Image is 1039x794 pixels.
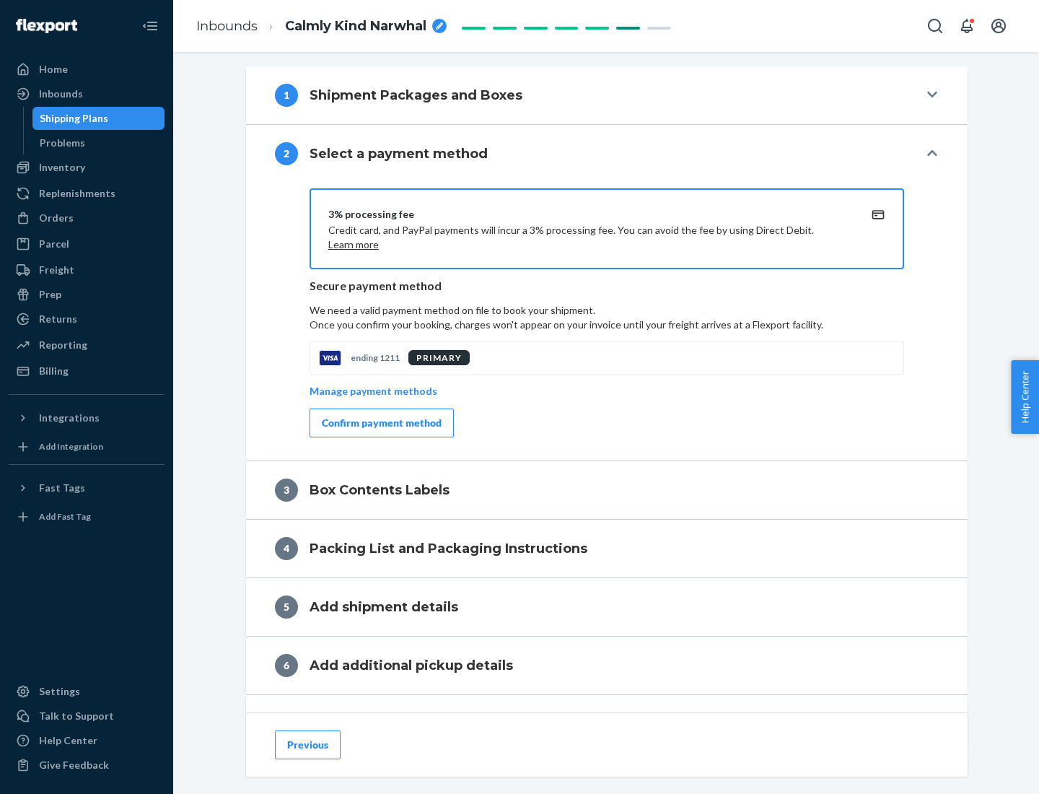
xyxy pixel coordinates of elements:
button: 1Shipment Packages and Boxes [246,66,968,124]
button: 6Add additional pickup details [246,637,968,694]
div: Add Integration [39,440,103,453]
button: Learn more [328,237,379,252]
a: Add Integration [9,435,165,458]
a: Inventory [9,156,165,179]
div: PRIMARY [408,350,470,365]
div: Replenishments [39,186,115,201]
a: Problems [32,131,165,154]
h4: Add shipment details [310,598,458,616]
div: 4 [275,537,298,560]
h4: Box Contents Labels [310,481,450,499]
div: Settings [39,684,80,699]
button: Open notifications [952,12,981,40]
div: Returns [39,312,77,326]
p: ending 1211 [351,352,400,364]
button: 7Shipping Quote [246,695,968,753]
div: Inbounds [39,87,83,101]
div: 3% processing fee [328,207,851,222]
a: Home [9,58,165,81]
a: Inbounds [196,18,258,34]
a: Talk to Support [9,704,165,728]
p: Once you confirm your booking, charges won't appear on your invoice until your freight arrives at... [310,318,904,332]
div: Confirm payment method [322,416,442,430]
p: We need a valid payment method on file to book your shipment. [310,303,904,332]
h4: Select a payment method [310,144,488,163]
div: Inventory [39,160,85,175]
a: Replenishments [9,182,165,205]
button: Open Search Box [921,12,950,40]
button: Close Navigation [136,12,165,40]
h4: Packing List and Packaging Instructions [310,539,587,558]
button: 3Box Contents Labels [246,461,968,519]
button: Open account menu [984,12,1013,40]
p: Secure payment method [310,278,904,295]
div: 2 [275,142,298,165]
div: Talk to Support [39,709,114,723]
div: Shipping Plans [40,111,108,126]
a: Shipping Plans [32,107,165,130]
div: Parcel [39,237,69,251]
a: Parcel [9,232,165,256]
button: Previous [275,730,341,759]
a: Add Fast Tag [9,505,165,528]
img: Flexport logo [16,19,77,33]
h4: Shipment Packages and Boxes [310,86,522,105]
div: Fast Tags [39,481,85,495]
a: Settings [9,680,165,703]
button: 2Select a payment method [246,125,968,183]
div: Reporting [39,338,87,352]
a: Prep [9,283,165,306]
div: Freight [39,263,74,277]
button: Give Feedback [9,754,165,777]
h4: Add additional pickup details [310,656,513,675]
div: Help Center [39,733,97,748]
a: Orders [9,206,165,230]
div: 6 [275,654,298,677]
button: Help Center [1011,360,1039,434]
div: Prep [39,287,61,302]
button: 4Packing List and Packaging Instructions [246,520,968,577]
div: Integrations [39,411,100,425]
span: Calmly Kind Narwhal [285,17,426,36]
div: 5 [275,595,298,619]
a: Help Center [9,729,165,752]
a: Reporting [9,333,165,357]
ol: breadcrumbs [185,5,458,48]
div: Give Feedback [39,758,109,772]
button: 5Add shipment details [246,578,968,636]
a: Billing [9,359,165,383]
button: Confirm payment method [310,409,454,437]
div: 3 [275,479,298,502]
button: Integrations [9,406,165,429]
div: 1 [275,84,298,107]
div: Home [39,62,68,77]
div: Billing [39,364,69,378]
button: Fast Tags [9,476,165,499]
p: Credit card, and PayPal payments will incur a 3% processing fee. You can avoid the fee by using D... [328,223,851,252]
p: Manage payment methods [310,384,437,398]
a: Freight [9,258,165,282]
div: Orders [39,211,74,225]
div: Problems [40,136,85,150]
a: Inbounds [9,82,165,105]
a: Returns [9,307,165,331]
div: Add Fast Tag [39,510,91,523]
